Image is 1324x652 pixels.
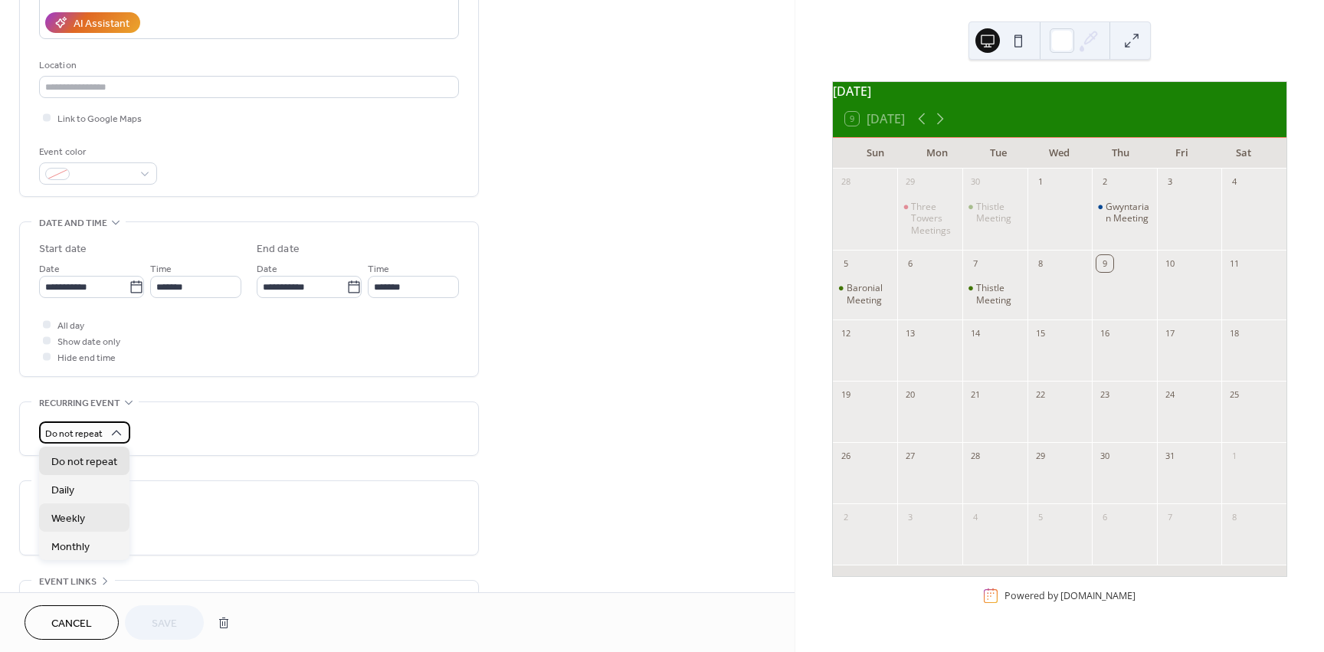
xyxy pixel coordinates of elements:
[847,282,892,306] div: Baronial Meeting
[1106,201,1151,224] div: Gwyntarian Meeting
[39,395,120,411] span: Recurring event
[967,174,984,191] div: 30
[51,511,85,527] span: Weekly
[57,318,84,334] span: All day
[967,255,984,272] div: 7
[962,282,1027,306] div: Thistle Meeting
[51,616,92,632] span: Cancel
[39,574,97,590] span: Event links
[1032,174,1049,191] div: 1
[57,334,120,350] span: Show date only
[1029,138,1090,169] div: Wed
[51,454,117,470] span: Do not repeat
[25,605,119,640] button: Cancel
[902,386,919,403] div: 20
[897,201,962,237] div: Three Towers Meetings
[902,174,919,191] div: 29
[1162,509,1178,526] div: 7
[962,201,1027,224] div: Thistle Meeting
[57,350,116,366] span: Hide end time
[74,16,129,32] div: AI Assistant
[1226,386,1243,403] div: 25
[1096,174,1113,191] div: 2
[837,325,854,342] div: 12
[57,111,142,127] span: Link to Google Maps
[1090,138,1152,169] div: Thu
[911,201,956,237] div: Three Towers Meetings
[1226,255,1243,272] div: 11
[1092,201,1157,224] div: Gwyntarian Meeting
[51,539,90,555] span: Monthly
[1032,386,1049,403] div: 22
[1032,509,1049,526] div: 5
[1162,447,1178,464] div: 31
[833,282,898,306] div: Baronial Meeting
[902,325,919,342] div: 13
[1226,509,1243,526] div: 8
[837,255,854,272] div: 5
[1162,325,1178,342] div: 17
[967,386,984,403] div: 21
[967,509,984,526] div: 4
[39,261,60,277] span: Date
[39,57,456,74] div: Location
[967,447,984,464] div: 28
[1226,174,1243,191] div: 4
[20,581,478,613] div: •••
[902,255,919,272] div: 6
[1004,589,1136,602] div: Powered by
[1152,138,1213,169] div: Fri
[1226,325,1243,342] div: 18
[51,483,74,499] span: Daily
[1032,325,1049,342] div: 15
[837,386,854,403] div: 19
[902,447,919,464] div: 27
[837,509,854,526] div: 2
[845,138,906,169] div: Sun
[1162,386,1178,403] div: 24
[976,201,1021,224] div: Thistle Meeting
[833,82,1286,100] div: [DATE]
[837,447,854,464] div: 26
[257,241,300,257] div: End date
[45,12,140,33] button: AI Assistant
[39,241,87,257] div: Start date
[837,174,854,191] div: 28
[1096,325,1113,342] div: 16
[1162,255,1178,272] div: 10
[1162,174,1178,191] div: 3
[967,325,984,342] div: 14
[150,261,172,277] span: Time
[39,144,154,160] div: Event color
[976,282,1021,306] div: Thistle Meeting
[1213,138,1274,169] div: Sat
[257,261,277,277] span: Date
[1096,386,1113,403] div: 23
[1096,509,1113,526] div: 6
[968,138,1029,169] div: Tue
[1096,447,1113,464] div: 30
[45,425,103,443] span: Do not repeat
[1032,447,1049,464] div: 29
[1032,255,1049,272] div: 8
[1226,447,1243,464] div: 1
[39,215,107,231] span: Date and time
[906,138,968,169] div: Mon
[1096,255,1113,272] div: 9
[902,509,919,526] div: 3
[368,261,389,277] span: Time
[1060,589,1136,602] a: [DOMAIN_NAME]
